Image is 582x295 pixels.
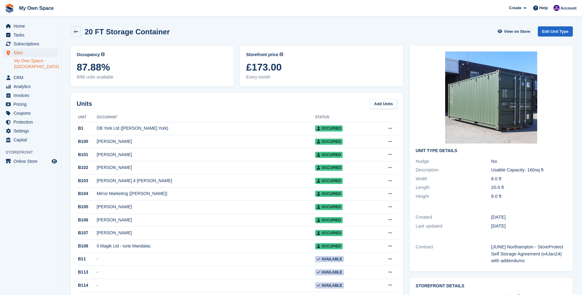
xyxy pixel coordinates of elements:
span: Available [315,269,344,275]
span: Occupied [315,217,343,223]
span: Help [539,5,548,11]
div: B105 [77,204,97,210]
div: [DATE] [491,214,567,221]
img: icon-info-grey-7440780725fd019a000dd9b08b2336e03edf1995a4989e88bcd33f0948082b44.svg [279,52,283,56]
a: menu [3,40,58,48]
div: [PERSON_NAME] [97,230,315,236]
td: - [97,266,315,279]
a: menu [3,73,58,82]
a: My Own Space [17,3,56,13]
div: [PERSON_NAME] [97,204,315,210]
div: 8.0 ft [491,175,567,182]
div: [DATE] [491,223,567,230]
div: 8.0 ft [491,193,567,200]
a: menu [3,157,58,166]
div: Last updated [416,223,491,230]
th: Unit [77,113,97,122]
img: stora-icon-8386f47178a22dfd0bd8f6a31ec36ba5ce8667c1dd55bd0f319d3a0aa187defe.svg [5,4,14,13]
a: menu [3,100,58,109]
span: Account [561,5,576,11]
a: Add Units [370,99,397,109]
div: Description [416,167,491,174]
div: B114 [77,282,97,289]
div: [PERSON_NAME] [97,217,315,223]
a: View on Store [497,26,533,36]
span: Occupied [315,243,343,249]
span: Occupied [315,152,343,158]
div: B103 [77,178,97,184]
div: DB York Ltd ([PERSON_NAME] York) [97,125,315,132]
td: - [97,279,315,292]
div: B101 [77,151,97,158]
a: Preview store [51,158,58,165]
th: Status [315,113,375,122]
span: Occupied [315,204,343,210]
a: menu [3,31,58,39]
span: Pricing [13,100,50,109]
div: Contract [416,243,491,264]
span: Storefront price [246,52,278,58]
span: 8/66 units available [77,74,228,80]
a: menu [3,127,58,135]
div: II Magik Ltd - Iurie Mandalac [97,243,315,249]
a: menu [3,118,58,126]
div: [JUNE] Northampton - StoreProtect Self Storage Agreement (v4Jan24) with addendums [491,243,567,264]
span: Occupied [315,125,343,132]
span: Coupons [13,109,50,117]
span: 87.88% [77,62,228,73]
span: Occupied [315,191,343,197]
div: Length [416,184,491,191]
th: Occupant [97,113,315,122]
span: Occupancy [77,52,100,58]
span: Home [13,22,50,30]
span: Storefront [6,149,61,155]
a: menu [3,82,58,91]
a: menu [3,91,58,100]
div: [PERSON_NAME] [97,151,315,158]
img: icon-info-grey-7440780725fd019a000dd9b08b2336e03edf1995a4989e88bcd33f0948082b44.svg [101,52,105,56]
div: Usable Capacity: 160sq ft [491,167,567,174]
div: No [491,158,567,165]
span: £173.00 [246,62,397,73]
span: Occupied [315,165,343,171]
div: Created [416,214,491,221]
span: Invoices [13,91,50,100]
div: B102 [77,164,97,171]
img: Megan Angel [553,5,560,11]
img: CSS_Pricing_20ftContainer_683x683.jpg [445,52,537,144]
span: View on Store [504,29,530,35]
h2: Storefront Details [416,284,567,289]
span: Every month [246,74,397,80]
a: menu [3,48,58,57]
span: Online Store [13,157,50,166]
div: B106 [77,217,97,223]
div: Width [416,175,491,182]
h2: Units [77,99,92,108]
div: Height [416,193,491,200]
span: CRM [13,73,50,82]
span: Protection [13,118,50,126]
span: Occupied [315,230,343,236]
td: - [97,253,315,266]
a: menu [3,136,58,144]
div: B107 [77,230,97,236]
div: B11 [77,256,97,262]
div: [PERSON_NAME] 4 [PERSON_NAME] [97,178,315,184]
h2: 20 FT Storage Container [85,28,170,36]
span: Available [315,282,344,289]
span: Available [315,256,344,262]
div: Mirror Marketing ([PERSON_NAME]) [97,190,315,197]
div: B100 [77,138,97,145]
div: 20.0 ft [491,184,567,191]
span: Occupied [315,139,343,145]
span: Analytics [13,82,50,91]
a: Edit Unit Type [538,26,573,36]
div: B108 [77,243,97,249]
a: My Own Space - [GEOGRAPHIC_DATA] [14,58,58,70]
span: Tasks [13,31,50,39]
span: Capital [13,136,50,144]
span: Sites [13,48,50,57]
div: B113 [77,269,97,275]
a: menu [3,109,58,117]
span: Subscriptions [13,40,50,48]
